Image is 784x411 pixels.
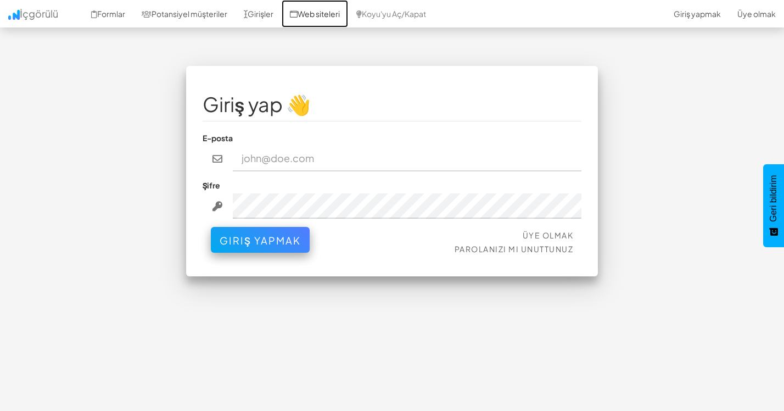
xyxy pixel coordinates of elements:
font: Girişler [248,9,273,19]
a: Üye olmak [523,230,574,240]
font: Giriş yap 👋 [203,92,311,116]
font: İçgörülü [20,7,58,20]
font: Web siteleri [298,9,340,19]
font: Potansiyel müşteriler [152,9,227,19]
a: Parolanızı mı unuttunuz [455,244,574,254]
font: Formlar [97,9,125,19]
font: Koyu'yu Aç/Kapat [362,9,426,19]
button: Geri bildirim - Anketi göster [763,164,784,247]
font: Üye olmak [737,9,776,19]
font: E-posta [203,133,233,143]
button: Giriş yapmak [211,227,310,253]
img: icon.png [8,10,20,20]
font: Giriş yapmak [674,9,721,19]
font: Şifre [203,180,220,190]
font: Geri bildirim [769,175,778,221]
font: Giriş yapmak [220,234,301,247]
input: john@doe.com [233,146,582,171]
